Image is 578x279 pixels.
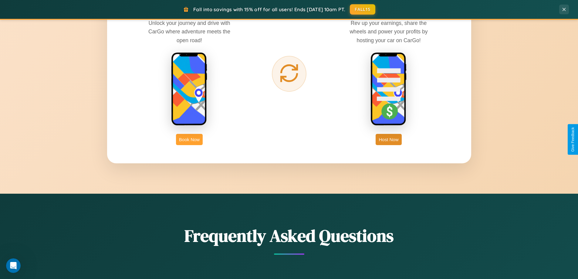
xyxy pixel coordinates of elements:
button: FALL15 [350,4,375,15]
iframe: Intercom live chat [6,258,21,273]
div: Give Feedback [571,127,575,152]
img: host phone [370,52,407,126]
h2: Frequently Asked Questions [107,224,471,247]
img: rent phone [171,52,208,126]
button: Book Now [176,134,203,145]
p: Rev up your earnings, share the wheels and power your profits by hosting your car on CarGo! [343,19,434,44]
span: Fall into savings with 15% off for all users! Ends [DATE] 10am PT. [193,6,345,12]
button: Host Now [376,134,401,145]
p: Unlock your journey and drive with CarGo where adventure meets the open road! [144,19,235,44]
